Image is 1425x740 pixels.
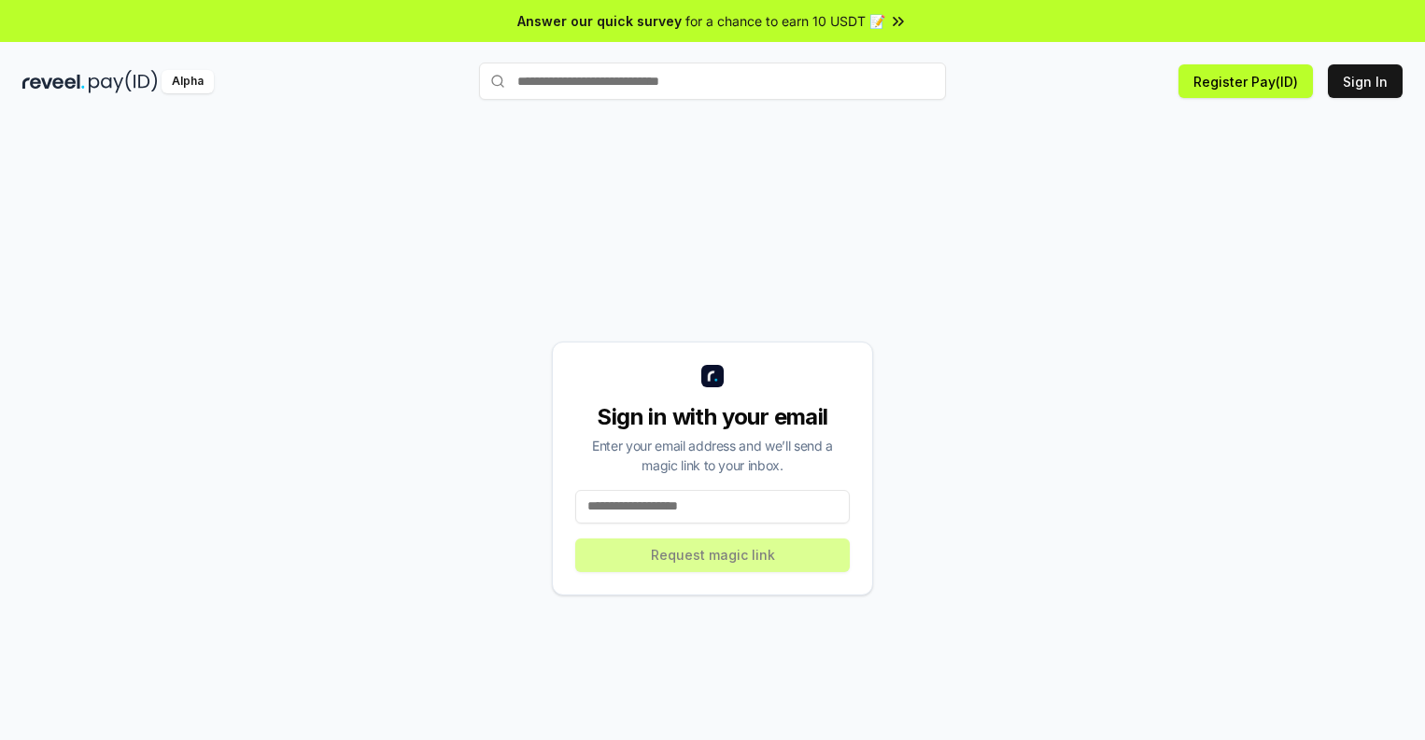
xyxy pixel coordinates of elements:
img: logo_small [701,365,724,387]
div: Alpha [162,70,214,93]
div: Enter your email address and we’ll send a magic link to your inbox. [575,436,850,475]
button: Sign In [1328,64,1403,98]
img: pay_id [89,70,158,93]
img: reveel_dark [22,70,85,93]
span: Answer our quick survey [517,11,682,31]
button: Register Pay(ID) [1178,64,1313,98]
span: for a chance to earn 10 USDT 📝 [685,11,885,31]
div: Sign in with your email [575,402,850,432]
